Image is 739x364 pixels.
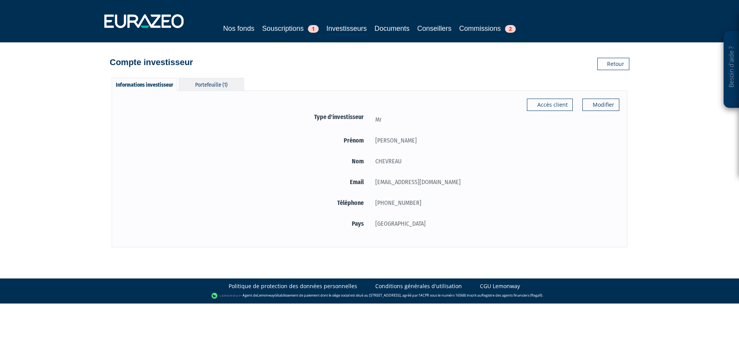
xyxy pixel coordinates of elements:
a: Lemonway [257,293,275,298]
div: Mr [369,115,619,124]
label: Prénom [120,136,369,145]
div: [PERSON_NAME] [369,136,619,145]
img: logo-lemonway.png [211,292,241,300]
label: Nom [120,156,369,166]
label: Pays [120,219,369,228]
a: Souscriptions1 [262,23,319,34]
a: Commissions2 [459,23,516,34]
div: CHEVREAU [369,156,619,166]
img: 1732889491-logotype_eurazeo_blanc_rvb.png [104,14,184,28]
a: Nos fonds [223,23,254,34]
p: Besoin d'aide ? [727,35,736,104]
a: Accès client [527,99,573,111]
div: Informations investisseur [112,78,177,91]
div: [GEOGRAPHIC_DATA] [369,219,619,228]
a: Documents [375,23,410,34]
span: 1 [308,25,319,33]
a: Registre des agents financiers (Regafi) [482,293,542,298]
a: Investisseurs [326,23,367,35]
a: Modifier [582,99,619,111]
a: Retour [597,58,629,70]
span: 2 [505,25,516,33]
div: - Agent de (établissement de paiement dont le siège social est situé au [STREET_ADDRESS], agréé p... [8,292,731,300]
a: Conditions générales d'utilisation [375,282,462,290]
div: [EMAIL_ADDRESS][DOMAIN_NAME] [369,177,619,187]
h4: Compte investisseur [110,58,193,67]
label: Email [120,177,369,187]
label: Téléphone [120,198,369,208]
a: CGU Lemonway [480,282,520,290]
div: [PHONE_NUMBER] [369,198,619,208]
label: Type d'investisseur [120,112,369,122]
a: Politique de protection des données personnelles [229,282,357,290]
div: Portefeuille (1) [179,78,244,91]
a: Conseillers [417,23,451,34]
